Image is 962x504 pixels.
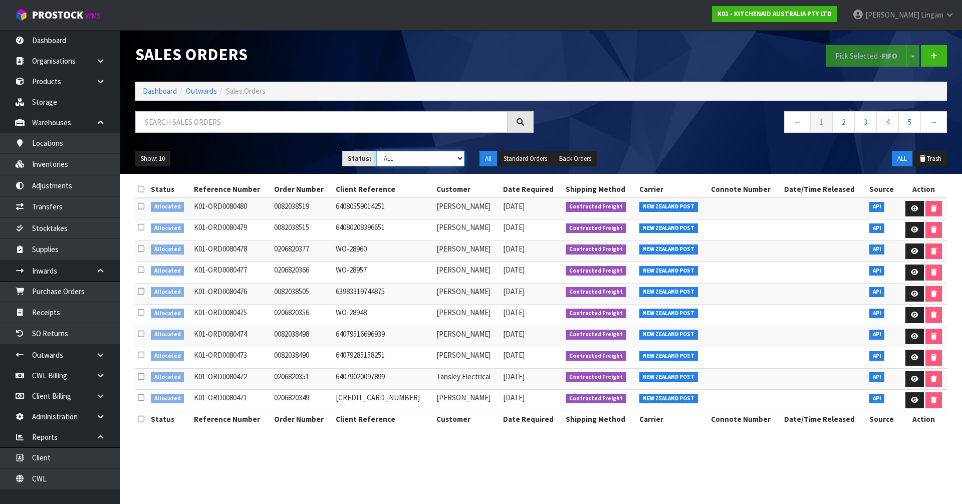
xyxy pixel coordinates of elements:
[151,309,184,319] span: Allocated
[479,151,497,167] button: All
[554,151,597,167] button: Back Orders
[503,372,525,381] span: [DATE]
[503,308,525,317] span: [DATE]
[151,287,184,297] span: Allocated
[639,351,698,361] span: NEW ZEALAND POST
[151,394,184,404] span: Allocated
[272,181,333,197] th: Order Number
[869,330,885,340] span: API
[503,393,525,402] span: [DATE]
[639,330,698,340] span: NEW ZEALAND POST
[892,151,912,167] button: ALL
[503,265,525,275] span: [DATE]
[191,219,272,241] td: K01-ORD0080479
[566,223,626,233] span: Contracted Freight
[826,45,907,67] button: Pick Selected -FIFO
[272,240,333,262] td: 0206820377
[784,111,811,133] a: ←
[566,202,626,212] span: Contracted Freight
[191,390,272,411] td: K01-ORD0080471
[85,11,101,21] small: WMS
[434,283,501,305] td: [PERSON_NAME]
[272,283,333,305] td: 0082038505
[151,330,184,340] span: Allocated
[151,266,184,276] span: Allocated
[333,390,434,411] td: [CREDIT_CARD_NUMBER]
[503,244,525,254] span: [DATE]
[869,372,885,382] span: API
[434,347,501,369] td: [PERSON_NAME]
[898,111,921,133] a: 5
[272,198,333,219] td: 0082038519
[498,151,553,167] button: Standard Orders
[639,202,698,212] span: NEW ZEALAND POST
[503,222,525,232] span: [DATE]
[639,394,698,404] span: NEW ZEALAND POST
[566,309,626,319] span: Contracted Freight
[32,9,83,22] span: ProStock
[913,151,947,167] button: Trash
[272,219,333,241] td: 0082038515
[191,283,272,305] td: K01-ORD0080476
[566,244,626,255] span: Contracted Freight
[434,411,501,427] th: Customer
[854,111,877,133] a: 3
[434,198,501,219] td: [PERSON_NAME]
[186,86,217,96] a: Outwards
[333,305,434,326] td: WO-28948
[434,326,501,347] td: [PERSON_NAME]
[869,266,885,276] span: API
[639,223,698,233] span: NEW ZEALAND POST
[639,287,698,297] span: NEW ZEALAND POST
[869,244,885,255] span: API
[434,262,501,284] td: [PERSON_NAME]
[865,10,919,20] span: [PERSON_NAME]
[566,351,626,361] span: Contracted Freight
[191,240,272,262] td: K01-ORD0080478
[501,181,563,197] th: Date Required
[869,223,885,233] span: API
[563,181,637,197] th: Shipping Method
[191,347,272,369] td: K01-ORD0080473
[151,372,184,382] span: Allocated
[191,181,272,197] th: Reference Number
[563,411,637,427] th: Shipping Method
[869,394,885,404] span: API
[434,219,501,241] td: [PERSON_NAME]
[921,10,943,20] span: Lingam
[503,329,525,339] span: [DATE]
[920,111,947,133] a: →
[151,223,184,233] span: Allocated
[900,411,947,427] th: Action
[272,347,333,369] td: 0082038490
[151,351,184,361] span: Allocated
[191,305,272,326] td: K01-ORD0080475
[191,411,272,427] th: Reference Number
[333,181,434,197] th: Client Reference
[782,411,867,427] th: Date/Time Released
[434,368,501,390] td: Tansley Electrical
[135,151,170,167] button: Show: 10
[566,287,626,297] span: Contracted Freight
[272,326,333,347] td: 0082038498
[226,86,266,96] span: Sales Orders
[333,240,434,262] td: WO-28960
[867,411,900,427] th: Source
[869,309,885,319] span: API
[503,201,525,211] span: [DATE]
[782,181,867,197] th: Date/Time Released
[869,287,885,297] span: API
[566,372,626,382] span: Contracted Freight
[639,266,698,276] span: NEW ZEALAND POST
[272,305,333,326] td: 0206820356
[191,326,272,347] td: K01-ORD0080474
[708,411,781,427] th: Connote Number
[15,9,28,21] img: cube-alt.png
[708,181,781,197] th: Connote Number
[566,266,626,276] span: Contracted Freight
[637,411,708,427] th: Carrier
[503,350,525,360] span: [DATE]
[333,368,434,390] td: 64079020097899
[566,394,626,404] span: Contracted Freight
[333,283,434,305] td: 63983319744875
